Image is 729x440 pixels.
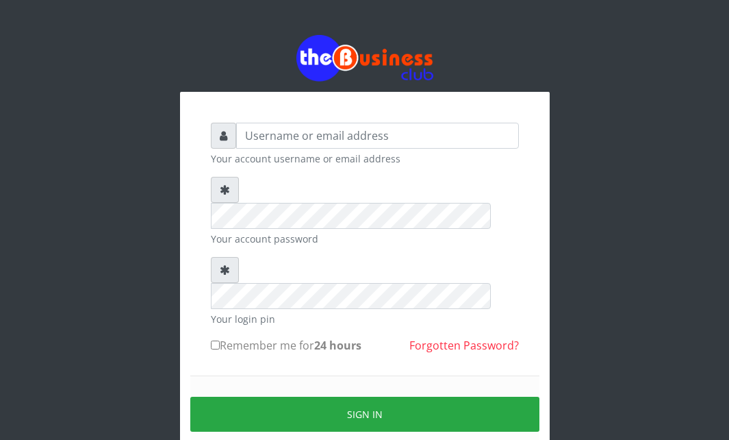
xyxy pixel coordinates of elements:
[409,338,519,353] a: Forgotten Password?
[211,312,519,326] small: Your login pin
[190,397,539,432] button: Sign in
[211,232,519,246] small: Your account password
[211,341,220,350] input: Remember me for24 hours
[211,337,361,354] label: Remember me for
[236,123,519,149] input: Username or email address
[314,338,361,353] b: 24 hours
[211,151,519,166] small: Your account username or email address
